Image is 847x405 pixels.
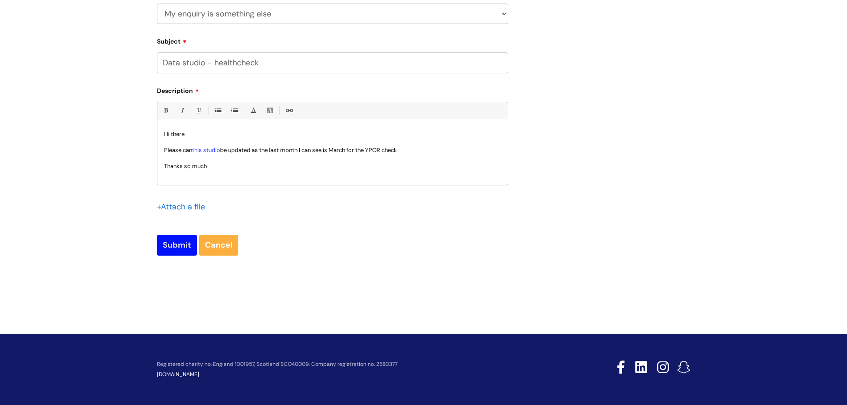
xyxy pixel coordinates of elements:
a: Font Color [248,105,259,116]
a: this studio [192,146,220,154]
p: Hi there [164,130,501,138]
label: Description [157,84,508,95]
p: Thanks so much [164,162,501,170]
a: 1. Ordered List (Ctrl-Shift-8) [229,105,240,116]
p: Please can be updated as the last month I can see is March for the YPOR check [164,146,501,154]
a: Link [283,105,294,116]
a: Italic (Ctrl-I) [177,105,188,116]
a: • Unordered List (Ctrl-Shift-7) [212,105,223,116]
input: Submit [157,235,197,255]
a: Back Color [264,105,275,116]
label: Subject [157,35,508,45]
a: [DOMAIN_NAME] [157,371,199,378]
a: Bold (Ctrl-B) [160,105,171,116]
div: Attach a file [157,200,210,214]
a: Cancel [199,235,238,255]
p: Registered charity no. England 1001957, Scotland SCO40009. Company registration no. 2580377 [157,361,554,367]
a: Underline(Ctrl-U) [193,105,204,116]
